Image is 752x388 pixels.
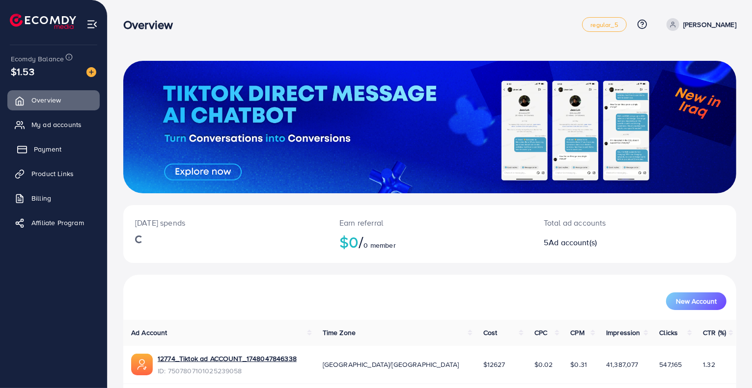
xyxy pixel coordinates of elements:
[659,360,682,369] span: 547,165
[158,354,297,363] a: 12774_Tiktok ad ACCOUNT_1748047846338
[666,292,726,310] button: New Account
[123,18,181,32] h3: Overview
[7,139,100,159] a: Payment
[582,17,626,32] a: regular_5
[590,22,618,28] span: regular_5
[7,115,100,134] a: My ad accounts
[158,366,297,376] span: ID: 7507807101025239058
[339,233,520,251] h2: $0
[339,217,520,229] p: Earn referral
[31,193,51,203] span: Billing
[659,328,678,337] span: Clicks
[86,19,98,30] img: menu
[534,360,553,369] span: $0.02
[606,328,641,337] span: Impression
[323,328,356,337] span: Time Zone
[323,360,459,369] span: [GEOGRAPHIC_DATA]/[GEOGRAPHIC_DATA]
[676,298,717,305] span: New Account
[7,164,100,183] a: Product Links
[31,169,74,179] span: Product Links
[359,231,363,253] span: /
[544,238,673,247] h2: 5
[544,217,673,229] p: Total ad accounts
[31,95,61,105] span: Overview
[703,328,726,337] span: CTR (%)
[663,18,736,31] a: [PERSON_NAME]
[683,19,736,30] p: [PERSON_NAME]
[11,54,64,64] span: Ecomdy Balance
[7,188,100,208] a: Billing
[31,120,82,129] span: My ad accounts
[483,360,505,369] span: $12627
[7,90,100,110] a: Overview
[131,328,167,337] span: Ad Account
[34,144,61,154] span: Payment
[86,67,96,77] img: image
[31,218,84,228] span: Affiliate Program
[703,360,715,369] span: 1.32
[131,354,153,375] img: ic-ads-acc.e4c84228.svg
[11,64,34,78] span: $1.53
[549,237,597,248] span: Ad account(s)
[135,217,316,229] p: [DATE] spends
[7,213,100,233] a: Affiliate Program
[570,360,587,369] span: $0.31
[10,14,76,29] img: logo
[606,360,639,369] span: 41,387,077
[534,328,547,337] span: CPC
[364,240,396,250] span: 0 member
[570,328,584,337] span: CPM
[483,328,498,337] span: Cost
